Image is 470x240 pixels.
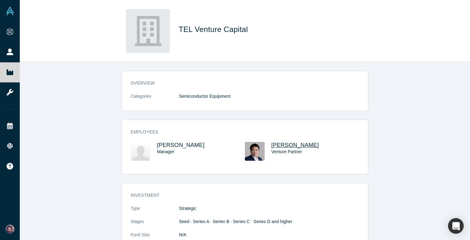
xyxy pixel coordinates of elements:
dd: Seed · Series A · Series B · Series C · Series D and higher [179,218,359,225]
a: [PERSON_NAME] [271,142,319,148]
dt: Stages [131,218,179,232]
a: [PERSON_NAME] [157,142,205,148]
span: Semiconductor Equipment [179,94,230,99]
img: Todd Mihara's Profile Image [245,142,265,161]
img: Alchemist Vault Logo [6,7,14,15]
h3: Employees [131,129,350,135]
dd: Strategic [179,205,359,212]
span: Manager [157,149,174,154]
h3: Investment [131,192,350,199]
dt: Type [131,205,179,218]
img: TEL Venture Capital's Logo [126,9,170,53]
dd: N/A [179,232,359,238]
h3: overview [131,80,350,86]
dt: Categories [131,93,179,106]
img: Upinder Singh's Account [6,225,14,233]
img: Ted Hirose's Profile Image [131,142,150,161]
span: TEL Venture Capital [179,25,250,34]
span: Venture Partner [271,149,302,154]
